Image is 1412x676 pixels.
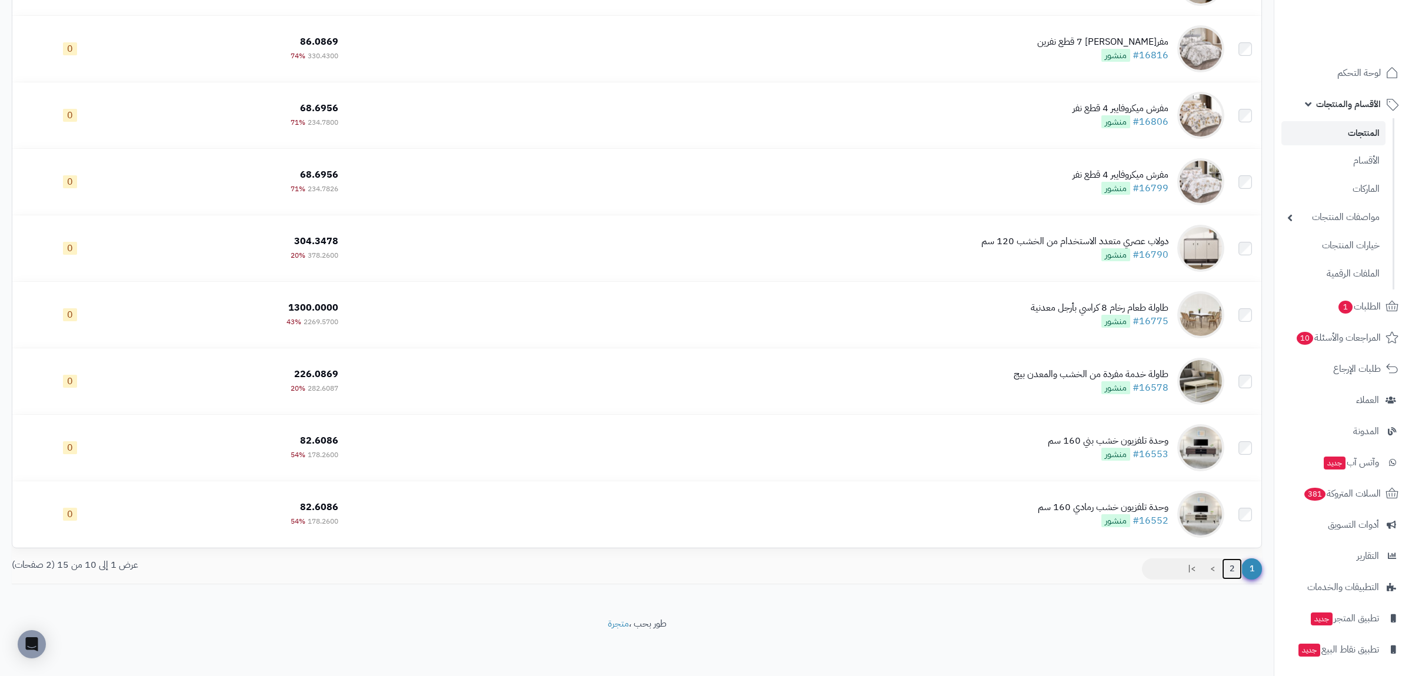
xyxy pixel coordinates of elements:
[291,383,305,394] span: 20%
[1177,358,1224,405] img: طاولة خدمة مفردة من الخشب والمعدن بيج
[1297,641,1379,658] span: تطبيق نقاط البيع
[63,441,77,454] span: 0
[308,51,338,61] span: 330.4300
[1037,35,1168,49] div: مفر[PERSON_NAME] 7 قطع نفرين
[1180,558,1203,580] a: >|
[1281,542,1405,570] a: التقارير
[1101,514,1130,527] span: منشور
[1307,579,1379,595] span: التطبيقات والخدمات
[1281,355,1405,383] a: طلبات الإرجاع
[1332,15,1401,40] img: logo-2.png
[308,449,338,460] span: 178.2600
[291,184,305,194] span: 71%
[18,630,46,658] div: Open Intercom Messenger
[308,117,338,128] span: 234.7800
[63,42,77,55] span: 0
[981,235,1168,248] div: دولاب عصري متعدد الاستخدام من الخشب 120 سم
[63,375,77,388] span: 0
[1222,558,1242,580] a: 2
[1311,612,1333,625] span: جديد
[1356,392,1379,408] span: العملاء
[291,117,305,128] span: 71%
[1281,233,1386,258] a: خيارات المنتجات
[1281,177,1386,202] a: الماركات
[1031,301,1168,315] div: طاولة طعام رخام 8 كراسي بأرجل معدنية
[1281,261,1386,287] a: الملفات الرقمية
[1101,182,1130,195] span: منشور
[3,558,637,572] div: عرض 1 إلى 10 من 15 (2 صفحات)
[1101,381,1130,394] span: منشور
[1133,181,1168,195] a: #16799
[63,242,77,255] span: 0
[1177,92,1224,139] img: مفرش ميكروفايبر 4 قطع نفر
[1133,447,1168,461] a: #16553
[1203,558,1223,580] a: >
[1133,115,1168,129] a: #16806
[1038,501,1168,514] div: وحدة تلفزيون خشب رمادي 160 سم
[300,500,338,514] span: 82.6086
[1073,102,1168,115] div: مفرش ميكروفايبر 4 قطع نفر
[1281,635,1405,664] a: تطبيق نقاط البيعجديد
[1333,361,1381,377] span: طلبات الإرجاع
[1281,417,1405,445] a: المدونة
[308,383,338,394] span: 282.6087
[294,367,338,381] span: 226.0869
[304,317,338,327] span: 2269.5700
[294,234,338,248] span: 304.3478
[1073,168,1168,182] div: مفرش ميكروفايبر 4 قطع نفر
[1281,511,1405,539] a: أدوات التسويق
[288,301,338,315] span: 1300.0000
[63,308,77,321] span: 0
[1177,225,1224,272] img: دولاب عصري متعدد الاستخدام من الخشب 120 سم
[1296,331,1314,345] span: 10
[1133,248,1168,262] a: #16790
[308,184,338,194] span: 234.7826
[300,434,338,448] span: 82.6086
[1323,454,1379,471] span: وآتس آب
[1133,314,1168,328] a: #16775
[1338,300,1353,314] span: 1
[291,449,305,460] span: 54%
[1303,485,1381,502] span: السلات المتروكة
[1177,491,1224,538] img: وحدة تلفزيون خشب رمادي 160 سم
[1281,292,1405,321] a: الطلبات1
[1281,604,1405,632] a: تطبيق المتجرجديد
[1133,381,1168,395] a: #16578
[1281,479,1405,508] a: السلات المتروكة381
[1281,386,1405,414] a: العملاء
[1101,315,1130,328] span: منشور
[1014,368,1168,381] div: طاولة خدمة مفردة من الخشب والمعدن بيج
[1281,573,1405,601] a: التطبيقات والخدمات
[300,35,338,49] span: 86.0869
[63,508,77,521] span: 0
[1177,25,1224,72] img: مفرش ميكروفايبر 7 قطع نفرين
[1357,548,1379,564] span: التقارير
[608,617,629,631] a: متجرة
[1177,158,1224,205] img: مفرش ميكروفايبر 4 قطع نفر
[287,317,301,327] span: 43%
[1281,59,1405,87] a: لوحة التحكم
[1298,644,1320,657] span: جديد
[1353,423,1379,439] span: المدونة
[291,51,305,61] span: 74%
[1296,329,1381,346] span: المراجعات والأسئلة
[291,516,305,527] span: 54%
[1048,434,1168,448] div: وحدة تلفزيون خشب بني 160 سم
[1281,205,1386,230] a: مواصفات المنتجات
[1281,148,1386,174] a: الأقسام
[1337,298,1381,315] span: الطلبات
[1281,448,1405,477] a: وآتس آبجديد
[1303,487,1326,501] span: 381
[1101,115,1130,128] span: منشور
[308,516,338,527] span: 178.2600
[1133,48,1168,62] a: #16816
[1101,49,1130,62] span: منشور
[1324,457,1346,469] span: جديد
[300,168,338,182] span: 68.6956
[1177,424,1224,471] img: وحدة تلفزيون خشب بني 160 سم
[300,101,338,115] span: 68.6956
[1281,121,1386,145] a: المنتجات
[308,250,338,261] span: 378.2600
[63,175,77,188] span: 0
[1337,65,1381,81] span: لوحة التحكم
